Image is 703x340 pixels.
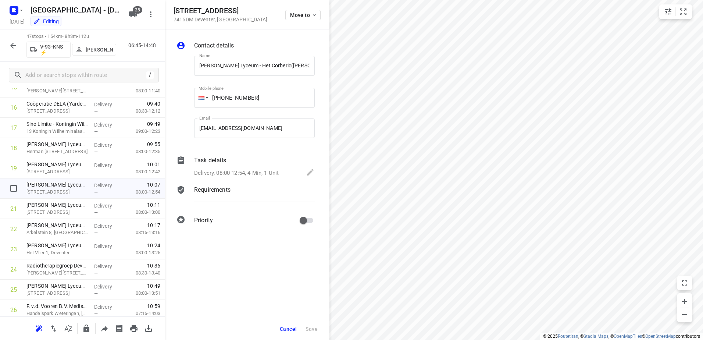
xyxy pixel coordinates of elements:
[26,107,88,115] p: Raalterweg 29, Diepenveen
[26,282,88,290] p: Etty Hillesum Lyceum - Zwaluwenburg(Charles Veldhuis)
[61,325,76,332] span: Sort by time window
[94,169,98,175] span: —
[32,325,46,332] span: Reoptimize route
[124,188,160,196] p: 08:00-12:54
[26,33,116,40] p: 47 stops • 154km • 8h3m
[10,246,17,253] div: 23
[26,141,88,148] p: Etty Hillesum Lyceum - de Boerhaave(Mark Mol)
[78,33,89,39] span: 112u
[645,334,676,339] a: OpenStreetMap
[141,325,156,332] span: Download route
[124,87,160,95] p: 08:00-11:40
[124,310,160,317] p: 07:15-14:03
[124,269,160,277] p: 08:30-13:40
[26,290,88,297] p: Zwaluwenburg 10, Deventer
[146,71,154,79] div: /
[26,100,88,107] p: Coöperatie DELA (Yarden) - DELA Steenbrugge(Zamea Vos)
[543,334,700,339] li: © 2025 , © , © © contributors
[94,141,121,149] p: Delivery
[558,334,578,339] a: Routetitan
[176,185,315,208] div: Requirements
[133,6,142,14] span: 25
[147,262,160,269] span: 10:36
[10,266,17,273] div: 24
[10,165,17,172] div: 19
[124,290,160,297] p: 08:00-13:51
[7,17,28,26] h5: [DATE]
[194,88,315,108] input: 1 (702) 123-4567
[94,230,98,235] span: —
[147,100,160,107] span: 09:40
[124,148,160,155] p: 08:00-12:35
[26,128,88,135] p: 13 Koningin Wilhelminalaan, Deventer
[26,161,88,168] p: Etty Hillesum Lyceum - De Marke Zuid(Herman Harleman)
[26,87,88,95] p: Van Dongenstraat 34, Broekland
[128,42,159,49] p: 06:45-14:48
[94,263,121,270] p: Delivery
[46,325,61,332] span: Reverse route
[10,104,17,111] div: 16
[26,42,71,58] button: V-93-KNS ⚡
[614,334,642,339] a: OpenMapTiles
[147,181,160,188] span: 10:07
[72,44,116,56] button: [PERSON_NAME]
[94,190,98,195] span: —
[584,334,609,339] a: Stadia Maps
[306,168,315,177] svg: Edit
[661,4,675,19] button: Map settings
[94,250,98,256] span: —
[94,283,121,290] p: Delivery
[26,262,88,269] p: Radiotherapiegroep Deventer(Ambius klantenservice)
[94,121,121,128] p: Delivery
[94,109,98,114] span: —
[6,181,21,196] span: Select
[10,307,17,314] div: 26
[26,209,88,216] p: [STREET_ADDRESS]
[147,242,160,249] span: 10:24
[94,311,98,316] span: —
[194,88,208,108] div: Netherlands: + 31
[28,4,123,16] h5: [GEOGRAPHIC_DATA] - [DATE]
[147,201,160,209] span: 10:11
[94,210,98,215] span: —
[147,120,160,128] span: 09:49
[143,7,158,22] button: More
[79,321,94,336] button: Lock route
[285,10,321,20] button: Move to
[26,222,88,229] p: Etty Hillesum Lyceum locatie Arkelstein(Lia Suurd)
[94,222,121,230] p: Delivery
[174,7,268,15] h5: [STREET_ADDRESS]
[124,249,160,256] p: 08:00-13:25
[94,242,121,250] p: Delivery
[194,156,226,165] p: Task details
[10,124,17,131] div: 17
[94,129,98,134] span: —
[26,302,88,310] p: F. v.d. Vooren B.V. Medische Groothandel(Linsey van Marion)
[280,326,297,332] span: Cancel
[26,120,88,128] p: Sine Limite - Koningin Wilhelminalaan(Carolien van Traa)
[124,168,160,176] p: 08:00-12:42
[174,17,268,22] p: 7415DM Deventer , [GEOGRAPHIC_DATA]
[94,88,98,94] span: —
[94,291,98,296] span: —
[676,4,690,19] button: Fit zoom
[10,226,17,233] div: 22
[40,44,67,56] p: V-93-KNS ⚡
[26,269,88,277] p: Nico Bolkesteinlaan 85, Deventer
[176,41,315,52] div: Contact details
[126,7,140,22] button: 25
[26,242,88,249] p: Etty Hillesum Lyceum - Het Vlier(Inge de Graaf)
[26,249,88,256] p: Het Vlier 1, Deventer
[94,303,121,311] p: Delivery
[147,222,160,229] span: 10:17
[147,302,160,310] span: 10:59
[112,325,126,332] span: Print shipping labels
[10,205,17,212] div: 21
[194,216,213,225] p: Priority
[194,185,231,194] p: Requirements
[26,181,88,188] p: Etty Hillesum Lyceum - Het Corberic(Keesjaap Kappenburg)
[10,145,17,152] div: 18
[10,286,17,293] div: 25
[194,169,279,177] p: Delivery, 08:00-12:54, 4 Min, 1 Unit
[659,4,692,19] div: small contained button group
